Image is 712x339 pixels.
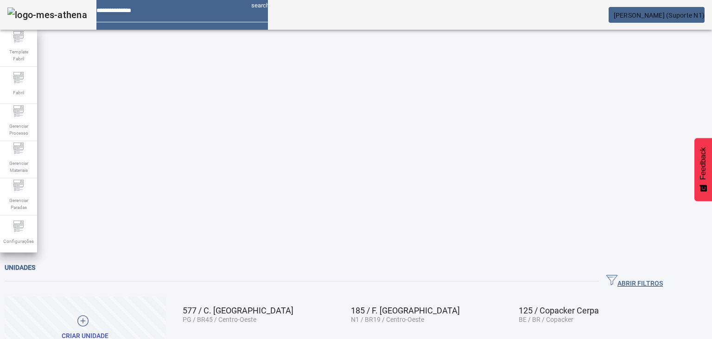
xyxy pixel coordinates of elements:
[606,274,663,288] span: ABRIR FILTROS
[519,316,573,323] span: BE / BR / Copacker
[7,7,87,22] img: logo-mes-athena
[599,273,670,290] button: ABRIR FILTROS
[5,46,32,65] span: Template Fabril
[694,138,712,201] button: Feedback - Mostrar pesquisa
[519,306,599,315] span: 125 / Copacker Cerpa
[5,264,35,271] span: Unidades
[351,306,460,315] span: 185 / F. [GEOGRAPHIC_DATA]
[183,306,293,315] span: 577 / C. [GEOGRAPHIC_DATA]
[699,147,707,180] span: Feedback
[5,194,32,214] span: Gerenciar Paradas
[351,316,424,323] span: N1 / BR19 / Centro-Oeste
[0,235,37,248] span: Configurações
[183,316,256,323] span: PG / BR45 / Centro-Oeste
[10,86,27,99] span: Fabril
[5,157,32,176] span: Gerenciar Materiais
[5,120,32,139] span: Gerenciar Processo
[614,12,705,19] span: [PERSON_NAME] (Suporte N1)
